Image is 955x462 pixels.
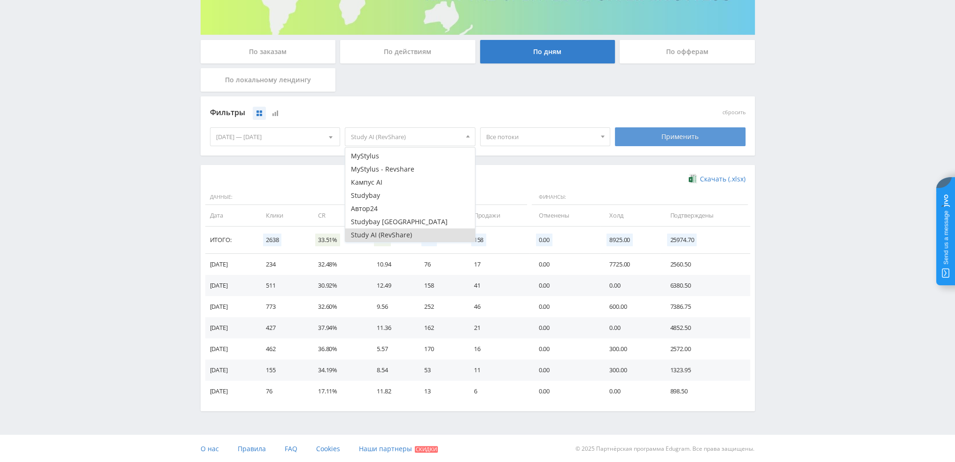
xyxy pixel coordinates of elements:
td: [DATE] [205,381,256,402]
span: 0.00 [536,234,552,246]
span: О нас [201,444,219,453]
button: сбросить [722,110,745,116]
td: [DATE] [205,254,256,275]
td: 0.00 [600,317,660,338]
span: FAQ [285,444,297,453]
td: [DATE] [205,338,256,360]
span: Скидки [415,446,438,453]
td: 600.00 [600,296,660,317]
span: Правила [238,444,266,453]
td: 37.94% [309,317,367,338]
td: 32.48% [309,254,367,275]
td: 170 [415,338,464,360]
td: 17.11% [309,381,367,402]
button: Studybay [GEOGRAPHIC_DATA] [345,215,475,228]
td: 252 [415,296,464,317]
td: 1323.95 [660,360,750,381]
td: 6 [465,381,529,402]
td: 898.50 [660,381,750,402]
td: 0.00 [529,275,600,296]
td: 9.56 [367,296,415,317]
td: 11.82 [367,381,415,402]
td: 76 [415,254,464,275]
div: По офферам [620,40,755,63]
span: 8925.00 [606,234,633,246]
span: Cookies [316,444,340,453]
td: Продажи [465,205,529,226]
td: 16 [465,338,529,360]
td: [DATE] [205,296,256,317]
td: 53 [415,360,464,381]
a: Скачать (.xlsx) [689,174,745,184]
td: 13 [415,381,464,402]
td: 5.57 [367,338,415,360]
td: 10.94 [367,254,415,275]
div: [DATE] — [DATE] [210,128,340,146]
td: 162 [415,317,464,338]
td: 511 [256,275,309,296]
span: Финансы: [532,189,748,205]
td: 427 [256,317,309,338]
td: 773 [256,296,309,317]
td: 158 [415,275,464,296]
span: Все потоки [486,128,596,146]
span: Данные: [205,189,413,205]
span: Скачать (.xlsx) [700,175,745,183]
td: 4852.50 [660,317,750,338]
td: 0.00 [529,360,600,381]
span: 158 [471,234,487,246]
td: 0.00 [529,338,600,360]
td: 0.00 [529,317,600,338]
td: 2572.00 [660,338,750,360]
td: 462 [256,338,309,360]
button: Study AI (RevShare) [345,228,475,242]
td: 11.36 [367,317,415,338]
span: Study AI (RevShare) [351,128,461,146]
td: [DATE] [205,275,256,296]
td: 0.00 [529,254,600,275]
td: 30.92% [309,275,367,296]
td: 155 [256,360,309,381]
td: 6380.50 [660,275,750,296]
td: 0.00 [600,275,660,296]
td: 11 [465,360,529,381]
button: Studybay [345,189,475,202]
td: 7725.00 [600,254,660,275]
td: CR [309,205,367,226]
td: 12.49 [367,275,415,296]
div: Фильтры [210,106,611,120]
button: MyStylus - Revshare [345,163,475,176]
div: По локальному лендингу [201,68,336,92]
span: 2638 [263,234,281,246]
img: xlsx [689,174,697,183]
td: [DATE] [205,360,256,381]
td: 300.00 [600,360,660,381]
span: 25974.70 [667,234,697,246]
td: Клики [256,205,309,226]
td: Отменены [529,205,600,226]
div: По дням [480,40,615,63]
td: 32.60% [309,296,367,317]
td: 8.54 [367,360,415,381]
td: 41 [465,275,529,296]
td: 17 [465,254,529,275]
span: 33.51% [315,234,340,246]
td: [DATE] [205,317,256,338]
td: 7386.75 [660,296,750,317]
td: Дата [205,205,256,226]
td: 36.80% [309,338,367,360]
td: 0.00 [529,296,600,317]
td: Подтверждены [660,205,750,226]
td: 234 [256,254,309,275]
div: По заказам [201,40,336,63]
td: 0.00 [600,381,660,402]
td: 46 [465,296,529,317]
button: MyStylus [345,149,475,163]
button: Кампус AI [345,176,475,189]
td: Итого: [205,227,256,254]
td: Холд [600,205,660,226]
div: По действиям [340,40,475,63]
td: 2560.50 [660,254,750,275]
td: 300.00 [600,338,660,360]
td: 76 [256,381,309,402]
